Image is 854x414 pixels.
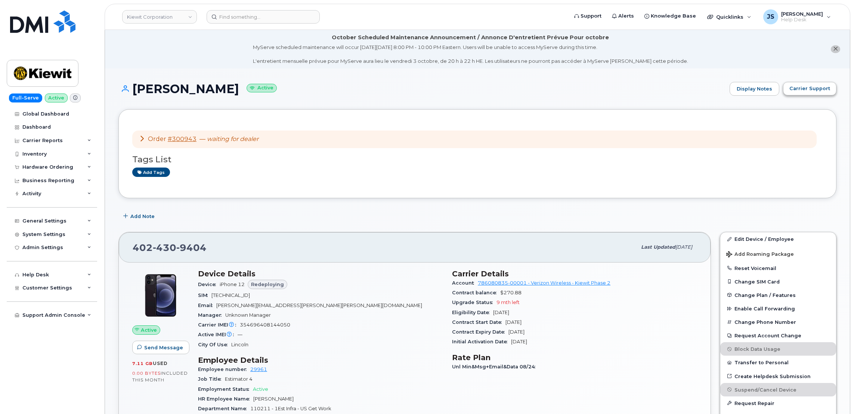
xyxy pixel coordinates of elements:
button: Request Account Change [720,329,836,342]
span: Contract Expiry Date [452,329,508,335]
div: October Scheduled Maintenance Announcement / Annonce D'entretient Prévue Pour octobre [332,34,609,42]
span: [DATE] [511,339,527,344]
iframe: Messenger Launcher [821,381,848,408]
a: 786080835-00001 - Verizon Wireless - Kiewit Phase 2 [478,280,610,286]
span: HR Employee Name [198,396,253,402]
button: Change SIM Card [720,275,836,288]
h3: Rate Plan [452,353,697,362]
span: SIM [198,292,211,298]
h1: [PERSON_NAME] [118,82,726,95]
button: Transfer to Personal [720,356,836,369]
button: Change Phone Number [720,315,836,329]
span: — [238,332,242,337]
span: Estimator 4 [225,376,253,382]
button: Block Data Usage [720,342,836,356]
em: waiting for dealer [207,135,259,142]
h3: Tags List [132,155,823,164]
span: [TECHNICAL_ID] [211,292,250,298]
img: iPhone_12.jpg [138,273,183,318]
a: #300943 [168,135,197,142]
button: Reset Voicemail [720,261,836,275]
span: used [153,361,168,366]
span: [PERSON_NAME] [253,396,294,402]
span: Unl Min&Msg+Email&Data 08/24 [452,364,539,369]
button: Enable Call Forwarding [720,302,836,315]
span: 0.00 Bytes [132,371,161,376]
span: included this month [132,370,188,383]
button: Add Note [118,209,161,223]
button: Suspend/Cancel Device [720,383,836,396]
span: Department Name [198,406,250,411]
span: Change Plan / Features [734,292,796,298]
span: 354696408144050 [240,322,290,328]
span: Job Title [198,376,225,382]
span: Contract balance [452,290,500,295]
button: close notification [831,45,840,53]
small: Active [247,84,277,92]
span: 110211 - 1Est Infra - US Get Work [250,406,331,411]
span: Last updated [641,244,675,250]
span: Enable Call Forwarding [734,306,795,312]
a: Add tags [132,168,170,177]
span: Upgrade Status [452,300,496,305]
h3: Carrier Details [452,269,697,278]
span: Active [141,326,157,334]
span: Add Note [130,213,155,220]
span: Contract Start Date [452,319,505,325]
h3: Employee Details [198,356,443,365]
span: 430 [153,242,176,253]
span: iPhone 12 [220,282,245,287]
span: 9404 [176,242,207,253]
span: 402 [133,242,207,253]
span: — [199,135,259,142]
span: Account [452,280,478,286]
span: [DATE] [505,319,522,325]
span: Redeploying [251,281,284,288]
span: 7.11 GB [132,361,153,366]
a: Create Helpdesk Submission [720,369,836,383]
button: Add Roaming Package [720,246,836,261]
a: 29961 [250,367,267,372]
span: Email [198,303,216,308]
span: Manager [198,312,225,318]
button: Change Plan / Features [720,288,836,302]
span: $270.88 [500,290,522,295]
span: Active IMEI [198,332,238,337]
span: Initial Activation Date [452,339,511,344]
span: [DATE] [675,244,692,250]
span: Suspend/Cancel Device [734,387,796,392]
span: [DATE] [493,310,509,315]
span: Send Message [144,344,183,351]
span: Add Roaming Package [726,251,794,258]
span: [PERSON_NAME][EMAIL_ADDRESS][PERSON_NAME][PERSON_NAME][DOMAIN_NAME] [216,303,422,308]
span: Employment Status [198,386,253,392]
a: Edit Device / Employee [720,232,836,246]
span: Employee number [198,367,250,372]
span: Eligibility Date [452,310,493,315]
span: Carrier Support [789,85,830,92]
span: [DATE] [508,329,525,335]
span: Order [148,135,166,142]
span: Lincoln [231,342,248,347]
span: Unknown Manager [225,312,271,318]
button: Send Message [132,341,189,354]
span: Device [198,282,220,287]
span: City Of Use [198,342,231,347]
h3: Device Details [198,269,443,278]
span: Active [253,386,268,392]
button: Carrier Support [783,82,836,95]
div: MyServe scheduled maintenance will occur [DATE][DATE] 8:00 PM - 10:00 PM Eastern. Users will be u... [253,44,688,65]
span: Carrier IMEI [198,322,240,328]
a: Display Notes [730,82,779,96]
button: Request Repair [720,396,836,410]
span: 9 mth left [496,300,520,305]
